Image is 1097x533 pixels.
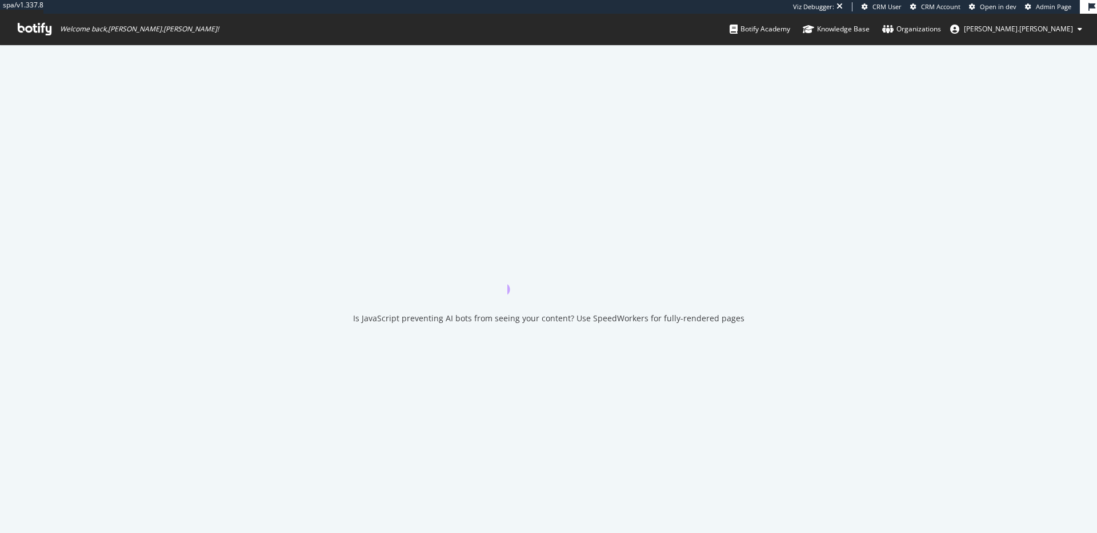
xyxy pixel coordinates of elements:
a: Open in dev [969,2,1016,11]
div: Organizations [882,23,941,35]
span: Welcome back, [PERSON_NAME].[PERSON_NAME] ! [60,25,219,34]
a: Organizations [882,14,941,45]
a: Admin Page [1025,2,1071,11]
span: Admin Page [1036,2,1071,11]
a: Botify Academy [730,14,790,45]
div: Viz Debugger: [793,2,834,11]
a: Knowledge Base [803,14,870,45]
a: CRM User [862,2,902,11]
a: CRM Account [910,2,960,11]
div: Is JavaScript preventing AI bots from seeing your content? Use SpeedWorkers for fully-rendered pages [353,313,744,324]
span: Open in dev [980,2,1016,11]
div: Botify Academy [730,23,790,35]
div: animation [507,253,590,294]
span: CRM User [872,2,902,11]
span: CRM Account [921,2,960,11]
span: tyler.cohen [964,24,1073,34]
div: Knowledge Base [803,23,870,35]
button: [PERSON_NAME].[PERSON_NAME] [941,20,1091,38]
